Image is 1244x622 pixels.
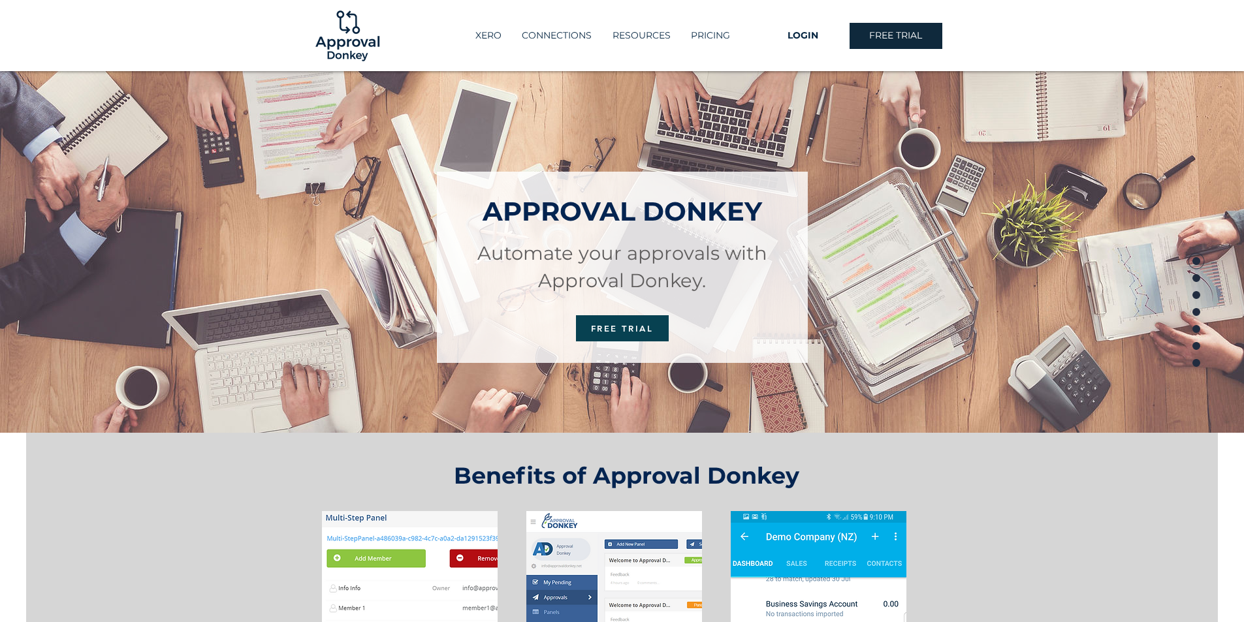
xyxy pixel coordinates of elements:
span: LOGIN [788,29,818,42]
nav: Site [449,25,757,46]
img: Logo-01.png [312,1,383,71]
a: CONNECTIONS [511,25,602,46]
span: Benefits of Approval Donkey [454,461,799,490]
span: FREE TRIAL [591,323,654,334]
a: FREE TRIAL [850,23,942,49]
a: PRICING [680,25,741,46]
span: APPROVAL DONKEY [483,195,762,227]
nav: Page [1187,253,1205,370]
a: LOGIN [757,23,850,49]
span: FREE TRIAL [869,29,922,42]
a: XERO [465,25,511,46]
a: FREE TRIAL [576,315,669,341]
p: XERO [469,25,508,46]
p: RESOURCES [606,25,677,46]
div: RESOURCES [602,25,680,46]
span: Automate your approvals with Approval Donkey. [477,241,767,292]
p: CONNECTIONS [515,25,598,46]
p: PRICING [684,25,737,46]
